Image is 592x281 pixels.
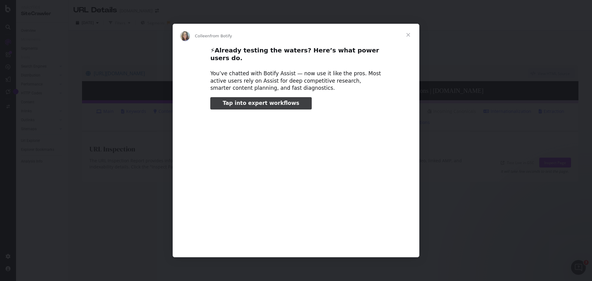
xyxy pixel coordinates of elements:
span: Close [397,24,419,46]
div: You’ve chatted with Botify Assist — now use it like the pros. Most active users rely on Assist fo... [210,70,382,92]
a: Tap into expert workflows [210,97,311,110]
img: Profile image for Colleen [180,31,190,41]
b: Already testing the waters? Here’s what power users do. [210,47,379,62]
video: Play video [167,115,425,243]
span: Tap into expert workflows [223,100,299,106]
span: Colleen [195,34,210,38]
h2: ⚡ [210,46,382,65]
span: from Botify [210,34,232,38]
